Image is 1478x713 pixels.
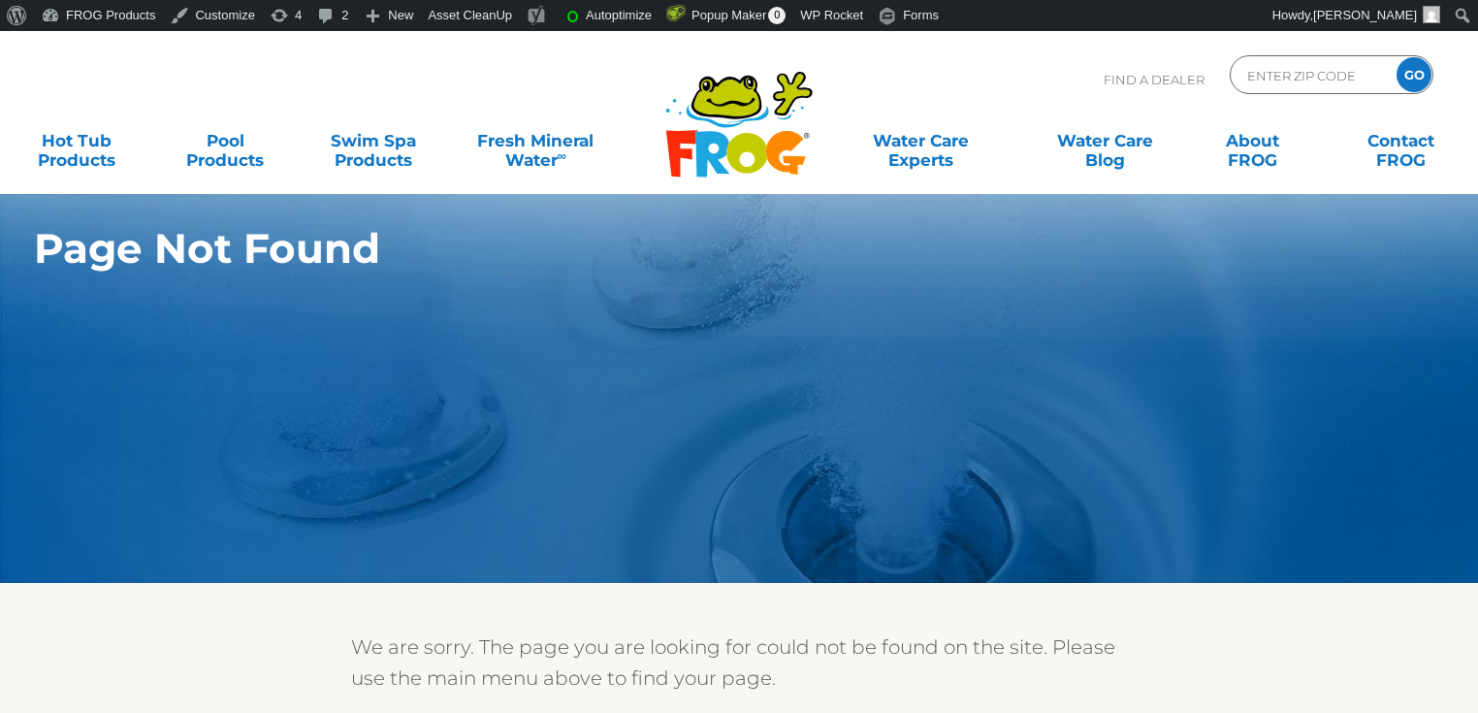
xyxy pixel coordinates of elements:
[315,121,431,160] a: Swim SpaProducts
[1343,121,1459,160] a: ContactFROG
[1245,61,1376,89] input: Zip Code Form
[1196,121,1311,160] a: AboutFROG
[768,7,786,24] span: 0
[827,121,1014,160] a: Water CareExperts
[464,121,607,160] a: Fresh MineralWater∞
[558,148,566,163] sup: ∞
[34,225,1327,272] h1: Page Not Found
[168,121,283,160] a: PoolProducts
[351,632,1127,694] p: We are sorry. The page you are looking for could not be found on the site. Please use the main me...
[1047,121,1163,160] a: Water CareBlog
[1104,55,1205,104] p: Find A Dealer
[1397,57,1431,92] input: GO
[19,121,135,160] a: Hot TubProducts
[1313,8,1417,22] span: [PERSON_NAME]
